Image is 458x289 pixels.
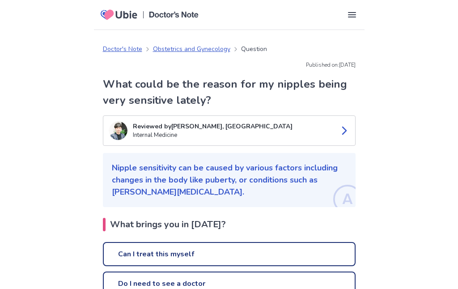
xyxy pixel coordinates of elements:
[133,122,332,131] p: Reviewed by [PERSON_NAME], [GEOGRAPHIC_DATA]
[153,44,230,54] a: Obstetrics and Gynecology
[103,61,356,69] p: Published on: [DATE]
[241,44,267,54] p: Question
[149,12,199,18] img: Doctors Note Logo
[133,131,332,140] p: Internal Medicine
[103,44,267,54] nav: breadcrumb
[112,162,347,198] p: Nipple sensitivity can be caused by various factors including changes in the body like puberty, o...
[103,218,356,231] h2: What brings you in [DATE]?
[103,115,356,146] a: Yoshinori AbeReviewed by[PERSON_NAME], [GEOGRAPHIC_DATA]Internal Medicine
[109,121,127,140] img: Yoshinori Abe
[103,242,356,266] a: Can I treat this myself
[103,44,142,54] a: Doctor's Note
[103,76,356,108] h1: What could be the reason for my nipples being very sensitive lately?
